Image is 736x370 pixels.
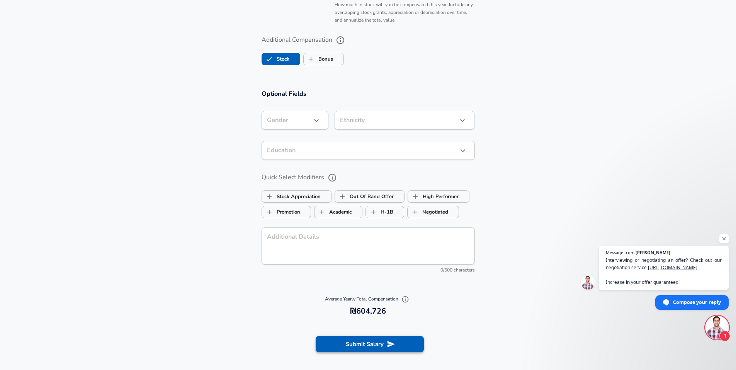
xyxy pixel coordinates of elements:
[314,206,362,218] button: AcademicAcademic
[408,205,448,219] label: Negotiated
[262,189,321,204] label: Stock Appreciation
[262,53,300,65] button: StockStock
[303,53,344,65] button: BonusBonus
[262,52,277,66] span: Stock
[335,190,405,203] button: Out Of Band OfferOut Of Band Offer
[366,205,393,219] label: H-1B
[719,331,730,341] span: 1
[325,296,411,302] span: Average Yearly Total Compensation
[262,190,331,203] button: Stock AppreciationStock Appreciation
[334,34,347,47] button: help
[262,52,289,66] label: Stock
[407,206,459,218] button: NegotiatedNegotiated
[335,189,350,204] span: Out Of Band Offer
[335,189,394,204] label: Out Of Band Offer
[326,171,339,184] button: help
[262,189,277,204] span: Stock Appreciation
[262,206,311,218] button: PromotionPromotion
[606,256,722,286] span: Interviewing or negotiating an offer? Check out our negotiation service: Increase in your offer g...
[408,189,459,204] label: High Performer
[606,250,634,255] span: Message from
[304,52,333,66] label: Bonus
[705,316,729,339] div: Open chat
[316,336,424,352] button: Submit Salary
[408,189,423,204] span: High Performer
[262,266,475,274] div: 0/500 characters
[408,205,422,219] span: Negotiated
[365,206,404,218] button: H-1BH-1B
[314,205,352,219] label: Academic
[262,171,475,184] label: Quick Select Modifiers
[366,205,381,219] span: H-1B
[673,295,721,309] span: Compose your reply
[314,205,329,219] span: Academic
[262,205,300,219] label: Promotion
[304,52,318,66] span: Bonus
[265,305,472,317] h6: ₪604,726
[262,205,277,219] span: Promotion
[335,2,473,23] span: How much in stock will you be compensated this year. Include any overlapping stock grants, apprec...
[262,34,475,47] label: Additional Compensation
[636,250,670,255] span: [PERSON_NAME]
[399,294,411,305] button: Explain Total Compensation
[262,89,475,98] h3: Optional Fields
[408,190,469,203] button: High PerformerHigh Performer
